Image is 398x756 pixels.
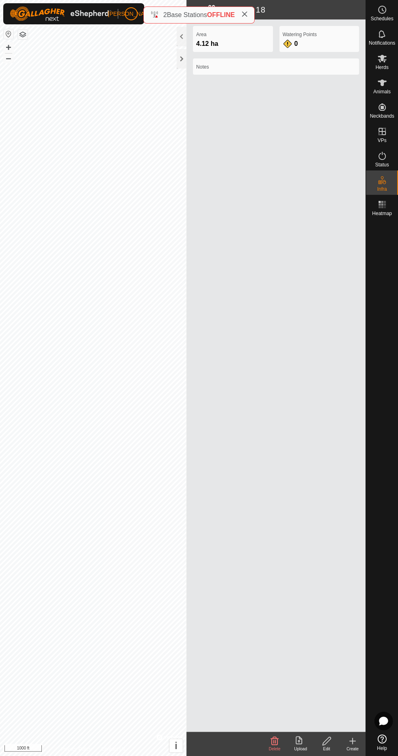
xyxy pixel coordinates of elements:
[196,63,356,71] label: Notes
[372,211,392,216] span: Heatmap
[61,745,91,753] a: Privacy Policy
[370,16,393,21] span: Schedules
[283,31,356,38] label: Watering Points
[10,6,111,21] img: Gallagher Logo
[196,40,218,47] span: 4.12 ha
[196,31,270,38] label: Area
[377,746,387,751] span: Help
[375,162,389,167] span: Status
[101,745,125,753] a: Contact Us
[373,89,391,94] span: Animals
[208,5,366,15] h2: Polygon 18
[175,740,177,751] span: i
[369,41,395,45] span: Notifications
[207,11,235,18] span: OFFLINE
[288,746,314,752] div: Upload
[18,30,28,39] button: Map Layers
[169,739,183,752] button: i
[340,746,366,752] div: Create
[269,747,281,751] span: Delete
[377,138,386,143] span: VPs
[294,40,298,47] span: 0
[375,65,388,70] span: Herds
[366,731,398,754] a: Help
[377,187,387,192] span: Infra
[4,29,13,39] button: Reset Map
[370,114,394,118] span: Neckbands
[4,53,13,63] button: –
[4,43,13,52] button: +
[167,11,207,18] span: Base Stations
[163,11,167,18] span: 2
[314,746,340,752] div: Edit
[108,10,154,18] span: [PERSON_NAME]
